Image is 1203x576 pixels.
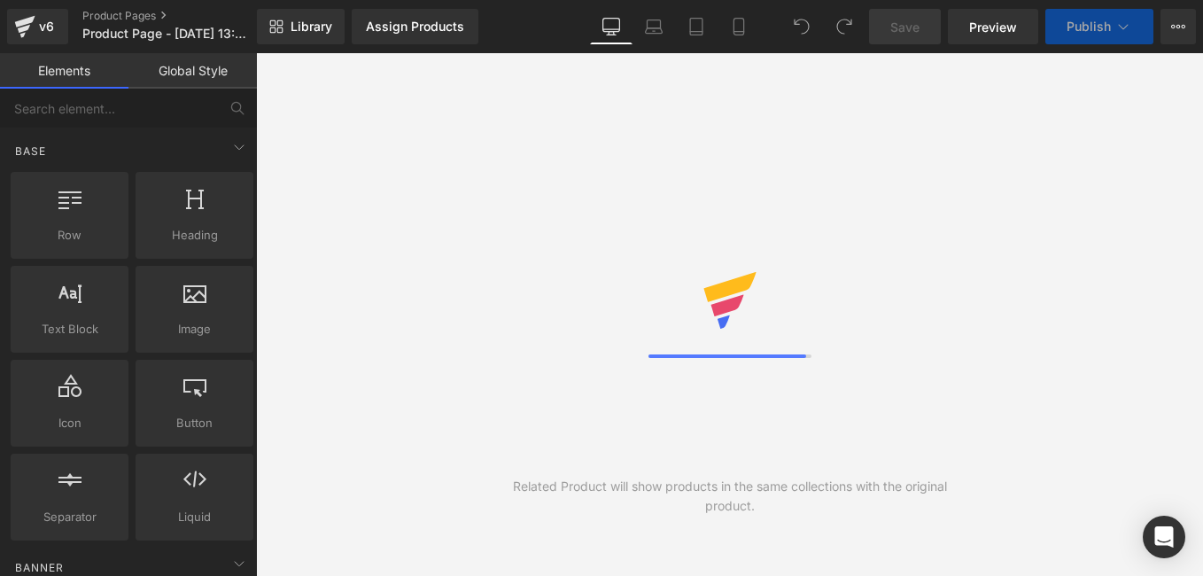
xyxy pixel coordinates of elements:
[141,320,248,339] span: Image
[82,9,286,23] a: Product Pages
[7,9,68,44] a: v6
[141,226,248,245] span: Heading
[16,508,123,526] span: Separator
[16,414,123,432] span: Icon
[291,19,332,35] span: Library
[16,320,123,339] span: Text Block
[13,143,48,160] span: Base
[633,9,675,44] a: Laptop
[493,477,966,516] div: Related Product will show products in the same collections with the original product.
[13,559,66,576] span: Banner
[82,27,252,41] span: Product Page - [DATE] 13:52:38
[1143,516,1185,558] div: Open Intercom Messenger
[1045,9,1153,44] button: Publish
[675,9,718,44] a: Tablet
[1160,9,1196,44] button: More
[141,414,248,432] span: Button
[257,9,345,44] a: New Library
[890,18,920,36] span: Save
[366,19,464,34] div: Assign Products
[969,18,1017,36] span: Preview
[718,9,760,44] a: Mobile
[948,9,1038,44] a: Preview
[128,53,257,89] a: Global Style
[16,226,123,245] span: Row
[35,15,58,38] div: v6
[1067,19,1111,34] span: Publish
[590,9,633,44] a: Desktop
[827,9,862,44] button: Redo
[784,9,819,44] button: Undo
[141,508,248,526] span: Liquid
